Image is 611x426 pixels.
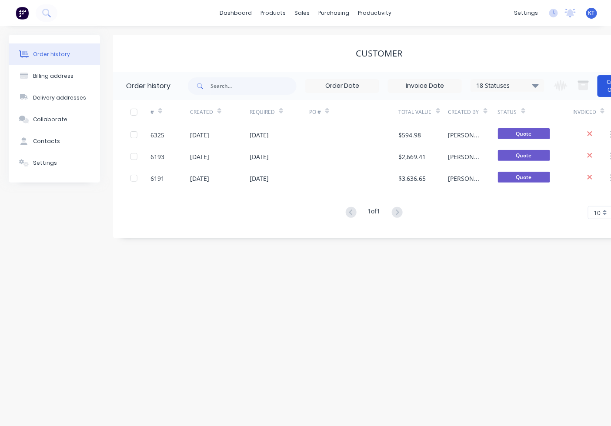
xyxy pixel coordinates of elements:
div: [PERSON_NAME] [448,152,481,161]
div: Delivery addresses [33,94,86,102]
div: # [150,108,154,116]
div: [DATE] [190,174,209,183]
div: purchasing [314,7,354,20]
div: $594.98 [399,130,421,140]
button: Delivery addresses [9,87,100,109]
div: 6191 [150,174,164,183]
div: Order history [126,81,170,91]
div: Total Value [399,100,448,124]
input: Invoice Date [388,80,461,93]
div: products [256,7,290,20]
div: [DATE] [250,174,269,183]
img: Factory [16,7,29,20]
div: Required [250,108,275,116]
div: productivity [354,7,396,20]
div: $3,636.65 [399,174,426,183]
div: $2,669.41 [399,152,426,161]
div: Contacts [33,137,60,145]
div: Status [498,100,572,124]
div: 1 of 1 [368,206,381,219]
div: [DATE] [250,130,269,140]
button: Collaborate [9,109,100,130]
div: sales [290,7,314,20]
div: [DATE] [190,152,209,161]
span: KT [588,9,595,17]
div: Invoiced [572,108,596,116]
button: Settings [9,152,100,174]
div: Created [190,100,250,124]
div: Collaborate [33,116,67,123]
button: Billing address [9,65,100,87]
span: 10 [594,208,601,217]
div: 6325 [150,130,164,140]
div: Required [250,100,309,124]
input: Order Date [306,80,379,93]
div: # [150,100,190,124]
div: Order history [33,50,70,58]
div: Created By [448,100,498,124]
div: Status [498,108,517,116]
div: [PERSON_NAME] [448,130,481,140]
div: settings [510,7,542,20]
div: Customer [356,48,403,59]
input: Search... [210,77,297,95]
div: Billing address [33,72,73,80]
div: 18 Statuses [471,81,544,90]
div: 6193 [150,152,164,161]
div: Created [190,108,213,116]
button: Contacts [9,130,100,152]
div: Created By [448,108,479,116]
div: [DATE] [250,152,269,161]
a: dashboard [215,7,256,20]
div: [DATE] [190,130,209,140]
div: Settings [33,159,57,167]
div: [PERSON_NAME] [448,174,481,183]
span: Quote [498,172,550,183]
button: Order history [9,43,100,65]
div: PO # [309,100,399,124]
div: PO # [309,108,321,116]
div: Total Value [399,108,432,116]
span: Quote [498,150,550,161]
span: Quote [498,128,550,139]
